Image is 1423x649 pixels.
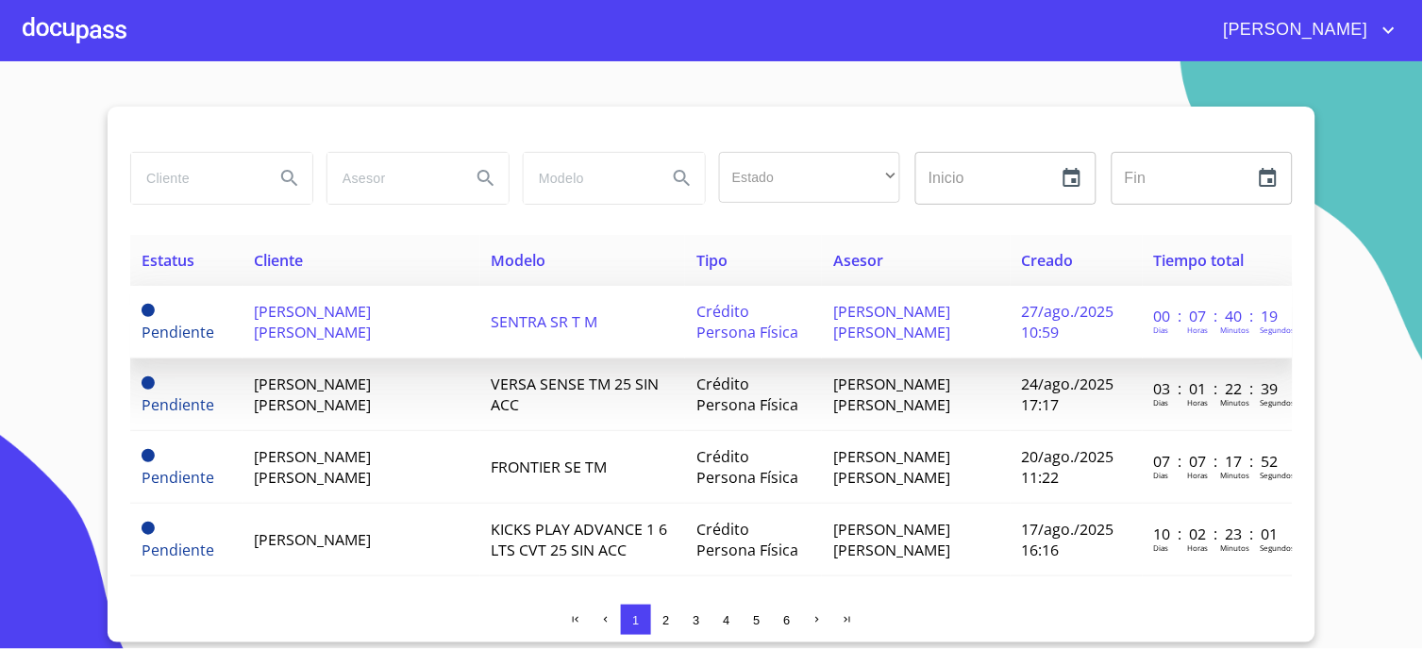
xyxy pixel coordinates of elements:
[142,250,194,271] span: Estatus
[254,529,371,550] span: [PERSON_NAME]
[1221,542,1250,553] p: Minutos
[1154,378,1281,399] p: 03 : 01 : 22 : 39
[463,156,509,201] button: Search
[833,519,950,560] span: [PERSON_NAME] [PERSON_NAME]
[254,446,371,488] span: [PERSON_NAME] [PERSON_NAME]
[1154,451,1281,472] p: 07 : 07 : 17 : 52
[1221,470,1250,480] p: Minutos
[833,301,950,342] span: [PERSON_NAME] [PERSON_NAME]
[1154,250,1245,271] span: Tiempo total
[1022,519,1114,560] span: 17/ago./2025 16:16
[693,613,699,627] span: 3
[1154,324,1169,335] p: Dias
[254,301,371,342] span: [PERSON_NAME] [PERSON_NAME]
[142,394,214,415] span: Pendiente
[681,605,711,635] button: 3
[142,522,155,535] span: Pendiente
[772,605,802,635] button: 6
[267,156,312,201] button: Search
[662,613,669,627] span: 2
[254,374,371,415] span: [PERSON_NAME] [PERSON_NAME]
[492,311,598,332] span: SENTRA SR T M
[131,153,259,204] input: search
[1188,470,1209,480] p: Horas
[142,449,155,462] span: Pendiente
[524,153,652,204] input: search
[632,613,639,627] span: 1
[1210,15,1378,45] span: [PERSON_NAME]
[142,322,214,342] span: Pendiente
[492,250,546,271] span: Modelo
[492,374,660,415] span: VERSA SENSE TM 25 SIN ACC
[621,605,651,635] button: 1
[696,374,798,415] span: Crédito Persona Física
[1022,446,1114,488] span: 20/ago./2025 11:22
[696,250,728,271] span: Tipo
[1154,397,1169,408] p: Dias
[833,250,883,271] span: Asesor
[1154,542,1169,553] p: Dias
[833,446,950,488] span: [PERSON_NAME] [PERSON_NAME]
[833,374,950,415] span: [PERSON_NAME] [PERSON_NAME]
[696,301,798,342] span: Crédito Persona Física
[254,250,303,271] span: Cliente
[1261,324,1296,335] p: Segundos
[723,613,729,627] span: 4
[1022,301,1114,342] span: 27/ago./2025 10:59
[1188,397,1209,408] p: Horas
[492,519,668,560] span: KICKS PLAY ADVANCE 1 6 LTS CVT 25 SIN ACC
[1188,542,1209,553] p: Horas
[783,613,790,627] span: 6
[1221,397,1250,408] p: Minutos
[696,446,798,488] span: Crédito Persona Física
[1210,15,1400,45] button: account of current user
[492,457,608,477] span: FRONTIER SE TM
[742,605,772,635] button: 5
[1188,324,1209,335] p: Horas
[651,605,681,635] button: 2
[696,519,798,560] span: Crédito Persona Física
[1261,397,1296,408] p: Segundos
[1261,470,1296,480] p: Segundos
[142,540,214,560] span: Pendiente
[1154,470,1169,480] p: Dias
[1022,374,1114,415] span: 24/ago./2025 17:17
[660,156,705,201] button: Search
[142,467,214,488] span: Pendiente
[1221,324,1250,335] p: Minutos
[1022,250,1074,271] span: Creado
[719,152,900,203] div: ​
[753,613,760,627] span: 5
[142,376,155,390] span: Pendiente
[1154,524,1281,544] p: 10 : 02 : 23 : 01
[1154,306,1281,326] p: 00 : 07 : 40 : 19
[142,304,155,317] span: Pendiente
[711,605,742,635] button: 4
[327,153,456,204] input: search
[1261,542,1296,553] p: Segundos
